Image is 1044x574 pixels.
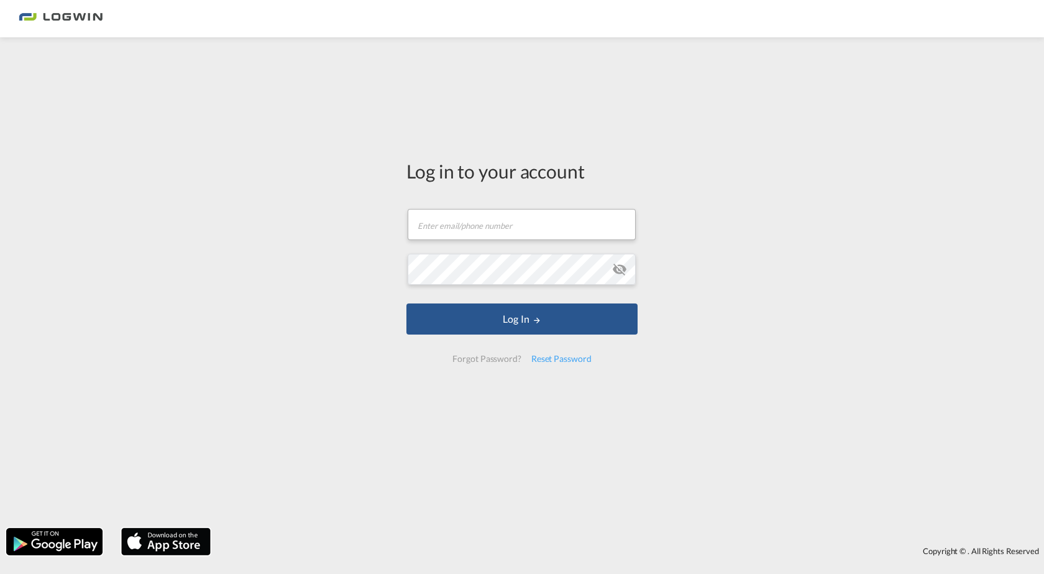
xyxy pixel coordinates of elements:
[406,158,638,184] div: Log in to your account
[19,5,103,33] img: 2761ae10d95411efa20a1f5e0282d2d7.png
[217,540,1044,562] div: Copyright © . All Rights Reserved
[5,527,104,557] img: google.png
[612,262,627,277] md-icon: icon-eye-off
[526,348,597,370] div: Reset Password
[120,527,212,557] img: apple.png
[408,209,636,240] input: Enter email/phone number
[447,348,526,370] div: Forgot Password?
[406,303,638,335] button: LOGIN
